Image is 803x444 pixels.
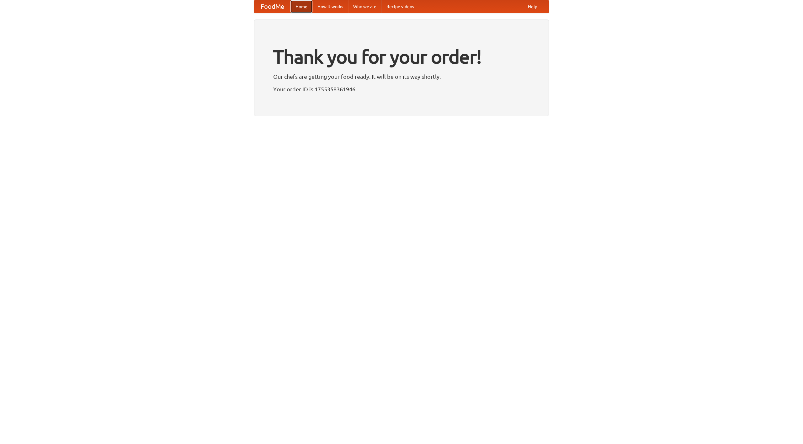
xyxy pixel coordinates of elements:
[312,0,348,13] a: How it works
[273,72,530,81] p: Our chefs are getting your food ready. It will be on its way shortly.
[254,0,290,13] a: FoodMe
[273,42,530,72] h1: Thank you for your order!
[381,0,419,13] a: Recipe videos
[273,84,530,94] p: Your order ID is 1755358361946.
[290,0,312,13] a: Home
[348,0,381,13] a: Who we are
[523,0,542,13] a: Help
